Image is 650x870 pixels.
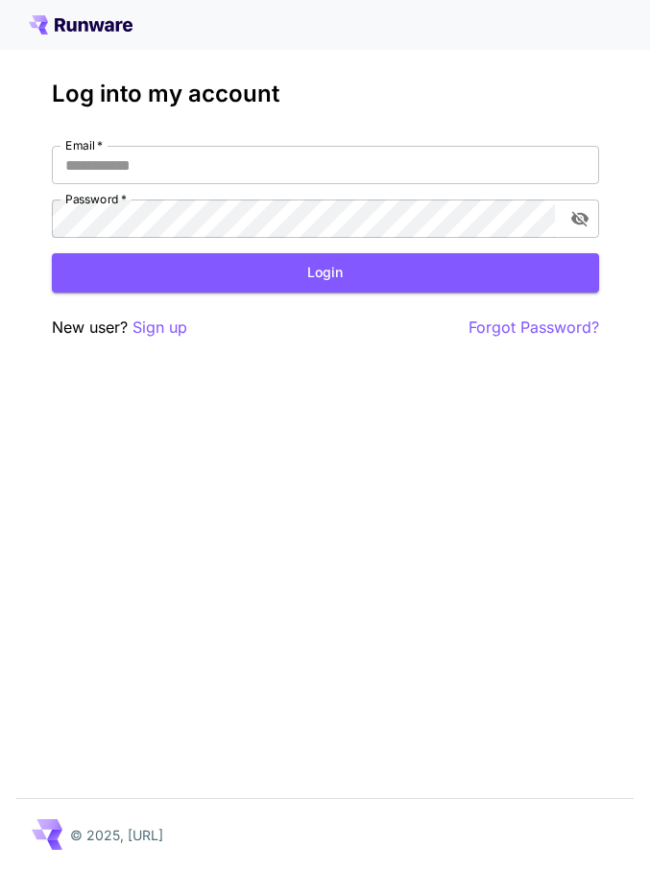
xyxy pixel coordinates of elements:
[563,201,597,236] button: toggle password visibility
[52,81,599,107] h3: Log into my account
[70,825,163,845] p: © 2025, [URL]
[132,316,187,340] button: Sign up
[65,191,127,207] label: Password
[52,253,599,293] button: Login
[52,316,187,340] p: New user?
[469,316,599,340] button: Forgot Password?
[65,137,103,153] label: Email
